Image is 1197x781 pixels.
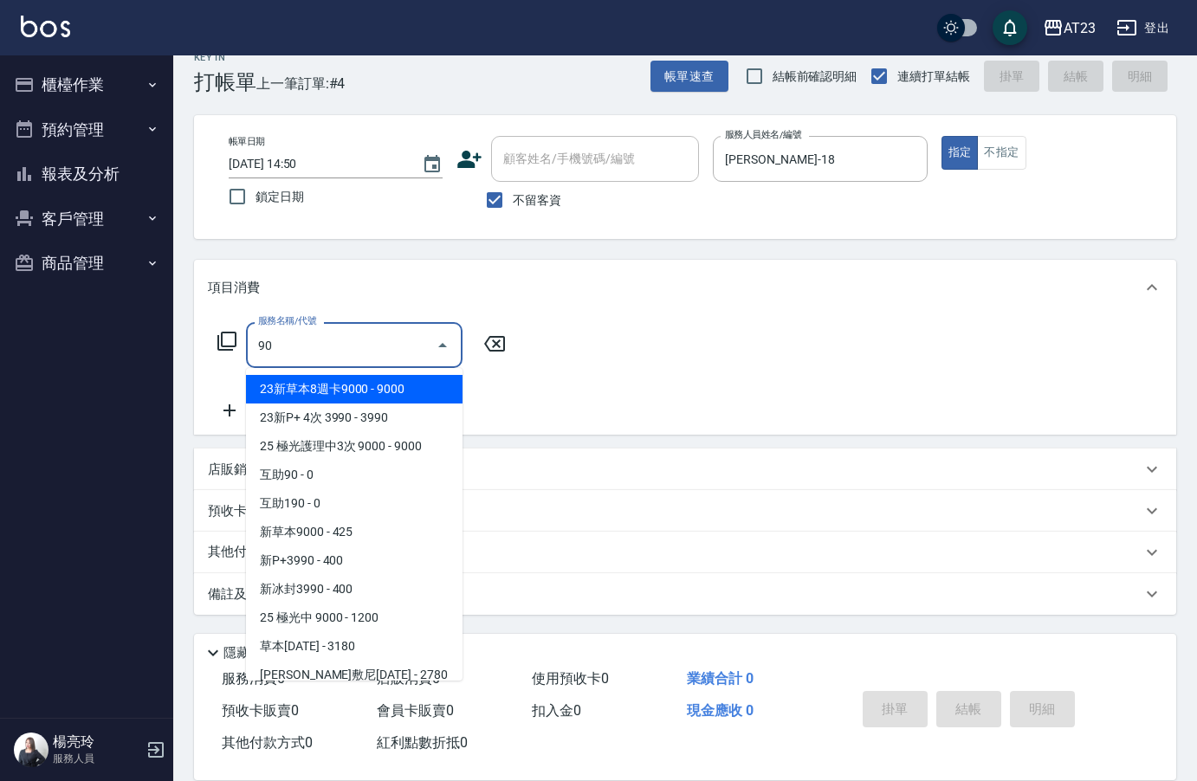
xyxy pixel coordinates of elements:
[7,62,166,107] button: 櫃檯作業
[222,734,313,751] span: 其他付款方式 0
[246,518,463,546] span: 新草本9000 - 425
[532,670,609,687] span: 使用預收卡 0
[194,490,1176,532] div: 預收卡販賣
[256,188,304,206] span: 鎖定日期
[229,135,265,148] label: 帳單日期
[208,543,294,562] p: 其他付款方式
[513,191,561,210] span: 不留客資
[246,489,463,518] span: 互助190 - 0
[258,314,316,327] label: 服務名稱/代號
[246,575,463,603] span: 新冰封3990 - 400
[246,603,463,632] span: 25 極光中 9000 - 1200
[773,68,857,86] span: 結帳前確認明細
[194,52,256,63] h2: Key In
[246,546,463,575] span: 新P+3990 - 400
[229,150,404,178] input: YYYY/MM/DD hh:mm
[687,670,754,687] span: 業績合計 0
[246,632,463,661] span: 草本[DATE] - 3180
[1110,12,1176,44] button: 登出
[246,432,463,461] span: 25 極光護理中3次 9000 - 9000
[53,751,141,766] p: 服務人員
[14,733,49,767] img: Person
[897,68,970,86] span: 連續打單結帳
[977,136,1026,170] button: 不指定
[222,670,285,687] span: 服務消費 0
[246,461,463,489] span: 互助90 - 0
[21,16,70,37] img: Logo
[223,644,301,662] p: 隱藏業績明細
[256,73,346,94] span: 上一筆訂單:#4
[429,332,456,359] button: Close
[246,403,463,432] span: 23新P+ 4次 3990 - 3990
[208,585,273,603] p: 備註及來源
[194,532,1176,573] div: 其他付款方式
[650,61,728,93] button: 帳單速查
[377,702,454,719] span: 會員卡販賣 0
[208,279,260,297] p: 項目消費
[208,461,260,479] p: 店販銷售
[532,702,581,719] span: 扣入金 0
[53,733,141,751] h5: 楊亮玲
[7,241,166,286] button: 商品管理
[194,70,256,94] h3: 打帳單
[377,734,468,751] span: 紅利點數折抵 0
[208,502,273,520] p: 預收卡販賣
[194,449,1176,490] div: 店販銷售
[7,152,166,197] button: 報表及分析
[246,661,463,689] span: [PERSON_NAME]敷尼[DATE] - 2780
[725,128,801,141] label: 服務人員姓名/編號
[687,702,754,719] span: 現金應收 0
[194,573,1176,615] div: 備註及來源
[411,144,453,185] button: Choose date, selected date is 2025-08-18
[1064,17,1096,39] div: AT23
[993,10,1027,45] button: save
[246,375,463,403] span: 23新草本8週卡9000 - 9000
[7,197,166,242] button: 客戶管理
[941,136,979,170] button: 指定
[222,702,299,719] span: 預收卡販賣 0
[7,107,166,152] button: 預約管理
[194,260,1176,315] div: 項目消費
[1036,10,1103,46] button: AT23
